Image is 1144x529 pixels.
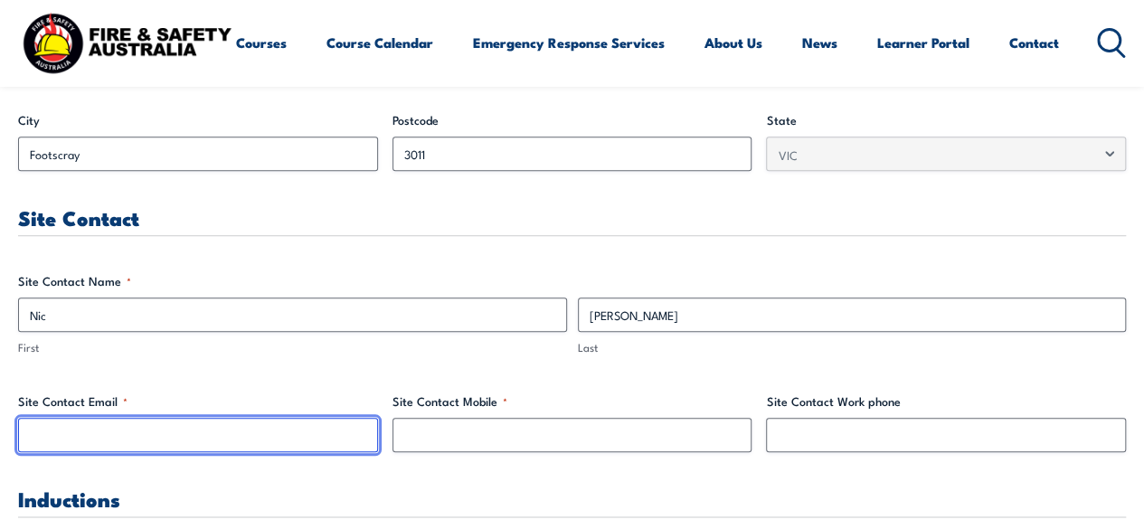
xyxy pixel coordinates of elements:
a: About Us [704,21,762,64]
h3: Inductions [18,488,1126,509]
a: Courses [236,21,287,64]
a: Contact [1009,21,1059,64]
a: Course Calendar [326,21,433,64]
h3: Site Contact [18,207,1126,228]
label: Site Contact Email [18,392,378,411]
label: Last [578,339,1127,356]
a: Emergency Response Services [473,21,665,64]
a: News [802,21,837,64]
label: First [18,339,567,356]
label: State [766,111,1126,129]
legend: Site Contact Name [18,272,131,290]
label: City [18,111,378,129]
a: Learner Portal [877,21,969,64]
label: Site Contact Mobile [392,392,752,411]
label: Site Contact Work phone [766,392,1126,411]
label: Postcode [392,111,752,129]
